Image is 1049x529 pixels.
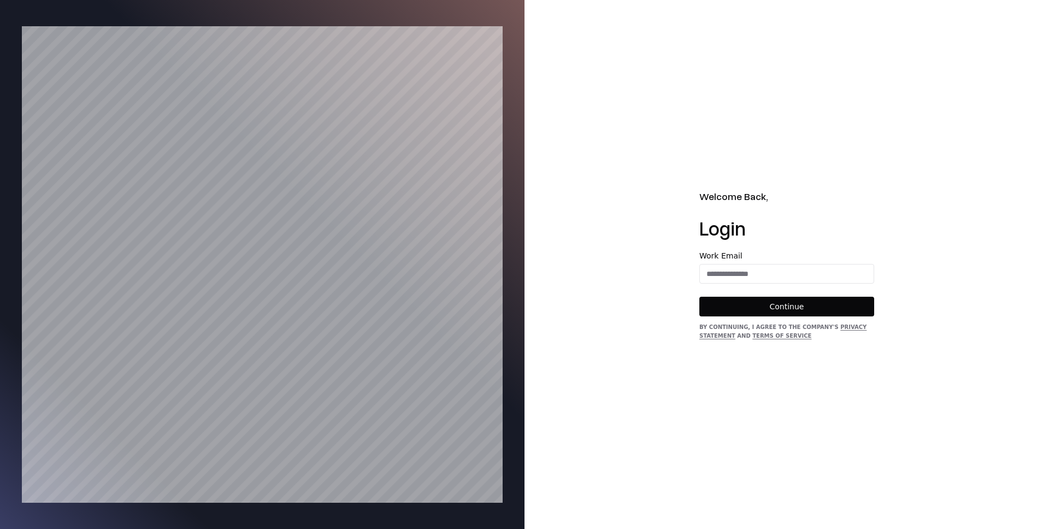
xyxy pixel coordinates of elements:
h2: Welcome Back, [699,189,874,204]
a: Privacy Statement [699,324,867,339]
div: By continuing, I agree to the Company's and [699,323,874,340]
a: Terms of Service [752,333,811,339]
h1: Login [699,217,874,239]
button: Continue [699,297,874,316]
label: Work Email [699,252,874,260]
